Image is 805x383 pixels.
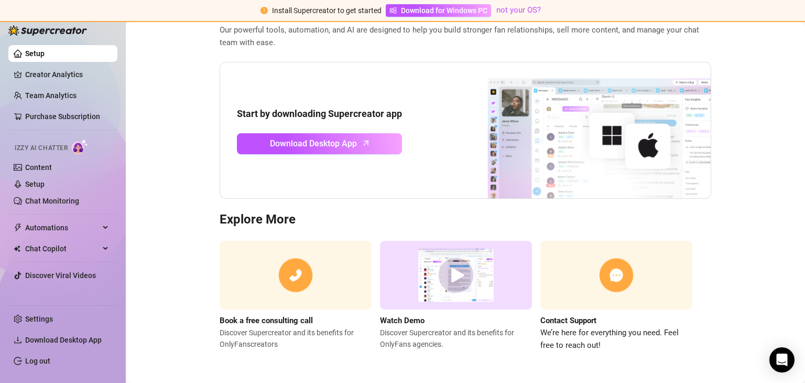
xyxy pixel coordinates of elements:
a: Discover Viral Videos [25,271,96,280]
img: consulting call [220,241,372,310]
span: We’re here for everything you need. Feel free to reach out! [540,327,692,352]
a: Download for Windows PC [386,4,491,17]
span: Discover Supercreator and its benefits for OnlyFans creators [220,327,372,350]
img: logo-BBDzfeDw.svg [8,25,87,36]
a: Download Desktop Apparrow-up [237,133,402,154]
img: AI Chatter [72,139,88,154]
a: Watch DemoDiscover Supercreator and its benefits for OnlyFans agencies. [380,241,532,352]
a: Setup [25,49,45,58]
span: Automations [25,219,100,236]
strong: Contact Support [540,316,596,325]
a: Content [25,163,52,172]
span: Install Supercreator to get started [272,6,382,15]
a: Log out [25,357,50,365]
a: Creator Analytics [25,66,109,83]
span: Download Desktop App [270,137,357,150]
span: windows [389,7,397,14]
span: Discover Supercreator and its benefits for OnlyFans agencies. [380,327,532,350]
a: Purchase Subscription [25,112,100,121]
span: Download for Windows PC [401,5,487,16]
img: download app [449,62,711,199]
img: Chat Copilot [14,245,20,252]
a: Team Analytics [25,91,77,100]
a: Setup [25,180,45,188]
span: Izzy AI Chatter [15,143,68,153]
img: supercreator demo [380,241,532,310]
a: Chat Monitoring [25,197,79,205]
strong: Watch Demo [380,316,425,325]
a: Book a free consulting callDiscover Supercreator and its benefits for OnlyFanscreators [220,241,372,352]
span: download [14,336,22,344]
div: Open Intercom Messenger [769,347,795,373]
h3: Explore More [220,211,711,228]
strong: Book a free consulting call [220,316,313,325]
span: Chat Copilot [25,240,100,257]
span: exclamation-circle [260,7,268,14]
span: Download Desktop App [25,336,102,344]
img: contact support [540,241,692,310]
strong: Start by downloading Supercreator app [237,108,402,119]
a: Settings [25,315,53,323]
span: Welcome to Supercreator - you’ll find here everything you need to manage your OnlyFans agency. Ou... [220,12,711,49]
a: not your OS? [496,5,541,15]
span: thunderbolt [14,224,22,232]
span: arrow-up [360,137,372,149]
